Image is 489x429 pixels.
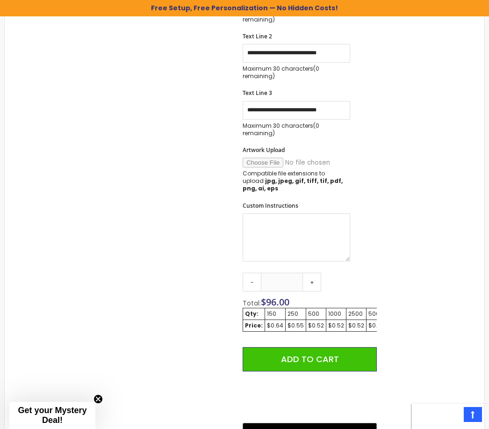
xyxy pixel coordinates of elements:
[243,177,343,192] strong: jpg, jpeg, gif, tiff, tif, pdf, png, ai, eps
[243,146,285,154] span: Artwork Upload
[267,310,283,318] div: 150
[243,122,350,137] p: Maximum 30 characters
[288,310,304,318] div: 250
[245,310,259,318] strong: Qty:
[302,273,321,291] a: +
[368,322,385,329] div: $0.50
[245,321,263,329] strong: Price:
[243,273,261,291] a: -
[348,310,364,318] div: 2500
[261,296,289,308] span: $
[243,170,350,193] p: Compatible file extensions to upload:
[243,202,298,210] span: Custom Instructions
[308,310,324,318] div: 500
[308,322,324,329] div: $0.52
[243,65,319,80] span: (0 remaining)
[266,296,289,308] span: 96.00
[243,122,319,137] span: (0 remaining)
[243,65,350,80] p: Maximum 30 characters
[243,347,377,371] button: Add to Cart
[368,310,385,318] div: 5000
[267,322,283,329] div: $0.64
[243,89,272,97] span: Text Line 3
[243,298,261,308] span: Total:
[348,322,364,329] div: $0.52
[9,402,95,429] div: Get your Mystery Deal!Close teaser
[93,394,103,404] button: Close teaser
[243,7,319,23] span: (0 remaining)
[288,322,304,329] div: $0.55
[281,353,339,365] span: Add to Cart
[18,406,86,425] span: Get your Mystery Deal!
[243,32,272,40] span: Text Line 2
[328,322,344,329] div: $0.52
[243,378,377,416] iframe: PayPal
[412,404,489,429] iframe: Google Customer Reviews
[328,310,344,318] div: 1000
